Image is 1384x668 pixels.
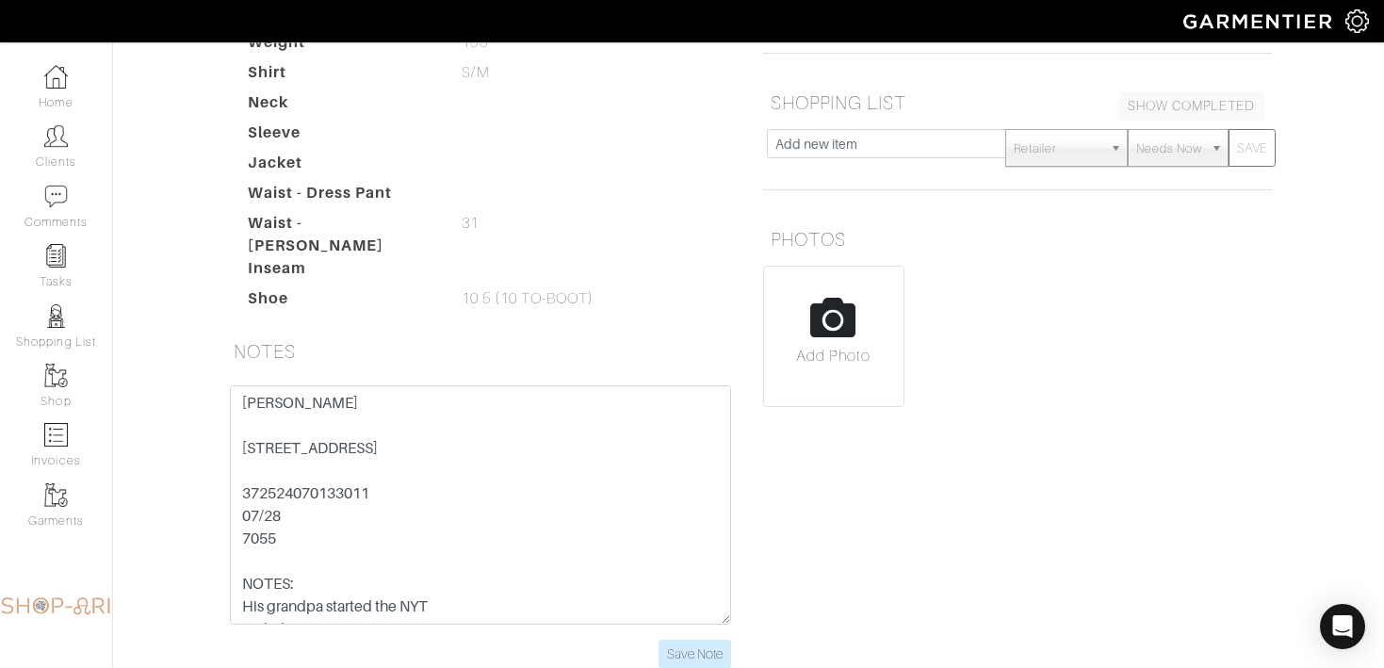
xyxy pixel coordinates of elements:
[1119,91,1264,121] a: SHOW COMPLETED
[1136,130,1202,168] span: Needs Now
[462,212,479,235] span: 31
[44,364,68,387] img: garments-icon-b7da505a4dc4fd61783c78ac3ca0ef83fa9d6f193b1c9dc38574b1d14d53ca28.png
[1229,129,1276,167] button: SAVE
[462,287,594,310] span: 10.5 (10 TO-BOOT)
[1014,130,1102,168] span: Retailer
[44,423,68,447] img: orders-icon-0abe47150d42831381b5fb84f609e132dff9fe21cb692f30cb5eec754e2cba89.png
[1174,5,1345,38] img: garmentier-logo-header-white-b43fb05a5012e4ada735d5af1a66efaba907eab6374d6393d1fbf88cb4ef424d.png
[1320,604,1365,649] div: Open Intercom Messenger
[44,244,68,268] img: reminder-icon-8004d30b9f0a5d33ae49ab947aed9ed385cf756f9e5892f1edd6e32f2345188e.png
[763,84,1272,122] h5: SHOPPING LIST
[230,385,731,625] textarea: [PERSON_NAME] [STREET_ADDRESS] 372524070133011 07/28 7055 NOTES: His grandpa started the NYT Park...
[226,333,735,370] h5: NOTES
[234,61,448,91] dt: Shirt
[234,152,448,182] dt: Jacket
[44,185,68,208] img: comment-icon-a0a6a9ef722e966f86d9cbdc48e553b5cf19dbc54f86b18d962a5391bc8f6eb6.png
[234,212,448,257] dt: Waist - [PERSON_NAME]
[234,182,448,212] dt: Waist - Dress Pant
[234,31,448,61] dt: Weight
[763,220,1272,258] h5: PHOTOS
[234,287,448,318] dt: Shoe
[234,257,448,287] dt: Inseam
[234,122,448,152] dt: Sleeve
[44,483,68,507] img: garments-icon-b7da505a4dc4fd61783c78ac3ca0ef83fa9d6f193b1c9dc38574b1d14d53ca28.png
[44,304,68,328] img: stylists-icon-eb353228a002819b7ec25b43dbf5f0378dd9e0616d9560372ff212230b889e62.png
[234,91,448,122] dt: Neck
[462,61,489,84] span: S/M
[462,31,487,54] span: 155
[44,65,68,89] img: dashboard-icon-dbcd8f5a0b271acd01030246c82b418ddd0df26cd7fceb0bd07c9910d44c42f6.png
[44,124,68,148] img: clients-icon-6bae9207a08558b7cb47a8932f037763ab4055f8c8b6bfacd5dc20c3e0201464.png
[767,129,1007,158] input: Add new item
[1345,9,1369,33] img: gear-icon-white-bd11855cb880d31180b6d7d6211b90ccbf57a29d726f0c71d8c61bd08dd39cc2.png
